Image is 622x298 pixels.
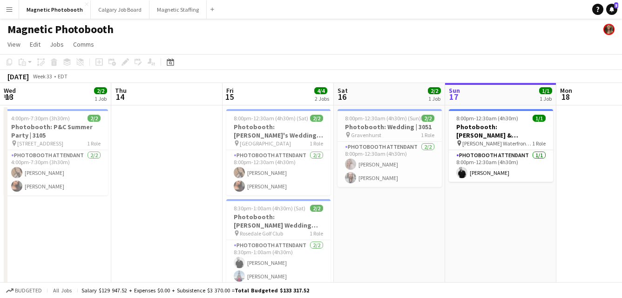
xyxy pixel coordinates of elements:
span: 4/4 [314,87,327,94]
span: 18 [559,91,572,102]
span: 1 Role [87,140,101,147]
button: Calgary Job Board [91,0,149,19]
h3: Photobooth: [PERSON_NAME]'s Wedding | 3132 [226,123,331,139]
span: 8:00pm-12:30am (4h30m) (Sat) [234,115,308,122]
span: 5 [614,2,618,8]
h3: Photobooth: P&C Summer Party | 3105 [4,123,108,139]
span: Edit [30,40,41,49]
a: Jobs [46,38,68,50]
span: 2/2 [421,115,434,122]
app-job-card: 4:00pm-7:30pm (3h30m)2/2Photobooth: P&C Summer Party | 3105 [STREET_ADDRESS]1 RolePhotobooth Atte... [4,109,108,195]
div: 2 Jobs [315,95,329,102]
span: 1 Role [532,140,546,147]
span: 2/2 [428,87,441,94]
app-job-card: 8:00pm-12:30am (4h30m) (Mon)1/1Photobooth: [PERSON_NAME] & [PERSON_NAME] (2891) [PERSON_NAME] Wat... [449,109,553,182]
app-card-role: Photobooth Attendant2/28:30pm-1:00am (4h30m)[PERSON_NAME][PERSON_NAME] [226,240,331,285]
a: Comms [69,38,98,50]
span: Gravenhurst [351,132,381,139]
span: Total Budgeted $133 317.52 [235,287,309,294]
span: Fri [226,86,234,95]
span: Comms [73,40,94,49]
app-card-role: Photobooth Attendant2/28:00pm-12:30am (4h30m)[PERSON_NAME][PERSON_NAME] [338,142,442,187]
app-job-card: 8:00pm-12:30am (4h30m) (Sun)2/2Photobooth: Wedding | 3051 Gravenhurst1 RolePhotobooth Attendant2/... [338,109,442,187]
h1: Magnetic Photobooth [7,22,114,36]
span: Mon [560,86,572,95]
span: 8:00pm-12:30am (4h30m) (Sun) [345,115,421,122]
span: 8:00pm-12:30am (4h30m) (Mon) [456,115,533,122]
span: Budgeted [15,287,42,294]
span: 16 [336,91,348,102]
div: EDT [58,73,68,80]
span: 1 Role [421,132,434,139]
app-card-role: Photobooth Attendant2/28:00pm-12:30am (4h30m)[PERSON_NAME][PERSON_NAME] [226,150,331,195]
span: 15 [225,91,234,102]
a: View [4,38,24,50]
span: 8:30pm-1:00am (4h30m) (Sat) [234,205,305,212]
span: 2/2 [94,87,107,94]
span: Jobs [50,40,64,49]
span: 1/1 [533,115,546,122]
span: [STREET_ADDRESS] [17,140,63,147]
a: Edit [26,38,44,50]
span: Rosedale Golf Club [240,230,283,237]
span: 14 [114,91,127,102]
span: Thu [115,86,127,95]
span: 2/2 [88,115,101,122]
app-job-card: 8:30pm-1:00am (4h30m) (Sat)2/2Photobooth: [PERSON_NAME] Wedding |3116 Rosedale Golf Club1 RolePho... [226,199,331,285]
span: All jobs [51,287,74,294]
a: 5 [606,4,617,15]
span: 2/2 [310,205,323,212]
span: 1/1 [539,87,552,94]
span: Sat [338,86,348,95]
div: Salary $129 947.52 + Expenses $0.00 + Subsistence $3 370.00 = [81,287,309,294]
span: 13 [2,91,16,102]
span: View [7,40,20,49]
app-card-role: Photobooth Attendant2/24:00pm-7:30pm (3h30m)[PERSON_NAME][PERSON_NAME] [4,150,108,195]
h3: Photobooth: [PERSON_NAME] Wedding |3116 [226,213,331,229]
app-job-card: 8:00pm-12:30am (4h30m) (Sat)2/2Photobooth: [PERSON_NAME]'s Wedding | 3132 [GEOGRAPHIC_DATA]1 Role... [226,109,331,195]
span: 2/2 [310,115,323,122]
span: Wed [4,86,16,95]
app-user-avatar: Bianca Fantauzzi [603,24,615,35]
span: [PERSON_NAME] Waterfront Estate [462,140,532,147]
button: Magnetic Staffing [149,0,207,19]
span: 1 Role [310,140,323,147]
span: Sun [449,86,460,95]
h3: Photobooth: [PERSON_NAME] & [PERSON_NAME] (2891) [449,123,553,139]
span: 17 [447,91,460,102]
span: 4:00pm-7:30pm (3h30m) [11,115,70,122]
app-card-role: Photobooth Attendant1/18:00pm-12:30am (4h30m)[PERSON_NAME] [449,150,553,182]
div: 1 Job [540,95,552,102]
button: Magnetic Photobooth [19,0,91,19]
button: Budgeted [5,285,43,296]
h3: Photobooth: Wedding | 3051 [338,123,442,131]
div: 1 Job [95,95,107,102]
div: [DATE] [7,72,29,81]
span: [GEOGRAPHIC_DATA] [240,140,291,147]
span: 1 Role [310,230,323,237]
span: Week 33 [31,73,54,80]
div: 1 Job [428,95,440,102]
